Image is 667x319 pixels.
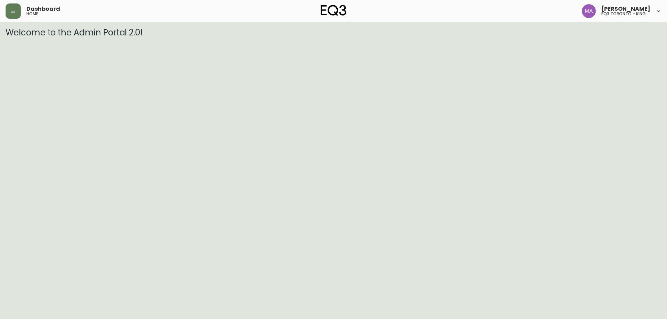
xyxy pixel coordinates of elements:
img: logo [321,5,346,16]
h5: eq3 toronto - king [601,12,646,16]
img: 4f0989f25cbf85e7eb2537583095d61e [582,4,596,18]
h5: home [26,12,38,16]
h3: Welcome to the Admin Portal 2.0! [6,28,661,37]
span: Dashboard [26,6,60,12]
span: [PERSON_NAME] [601,6,650,12]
